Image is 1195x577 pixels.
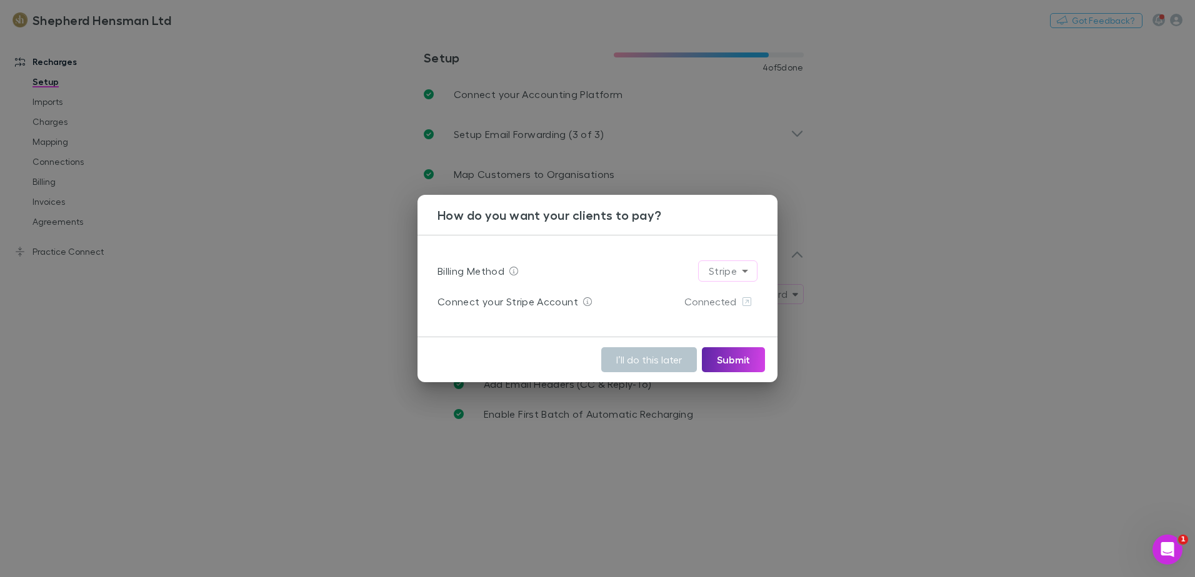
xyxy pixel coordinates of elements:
h3: How do you want your clients to pay? [437,207,777,222]
button: I’ll do this later [601,347,697,372]
div: Stripe [699,261,757,281]
span: Connected [684,292,736,312]
p: Billing Method [437,264,504,279]
p: Connect your Stripe Account [437,294,578,309]
button: Submit [702,347,765,372]
span: 1 [1178,535,1188,545]
iframe: Intercom live chat [1152,535,1182,565]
